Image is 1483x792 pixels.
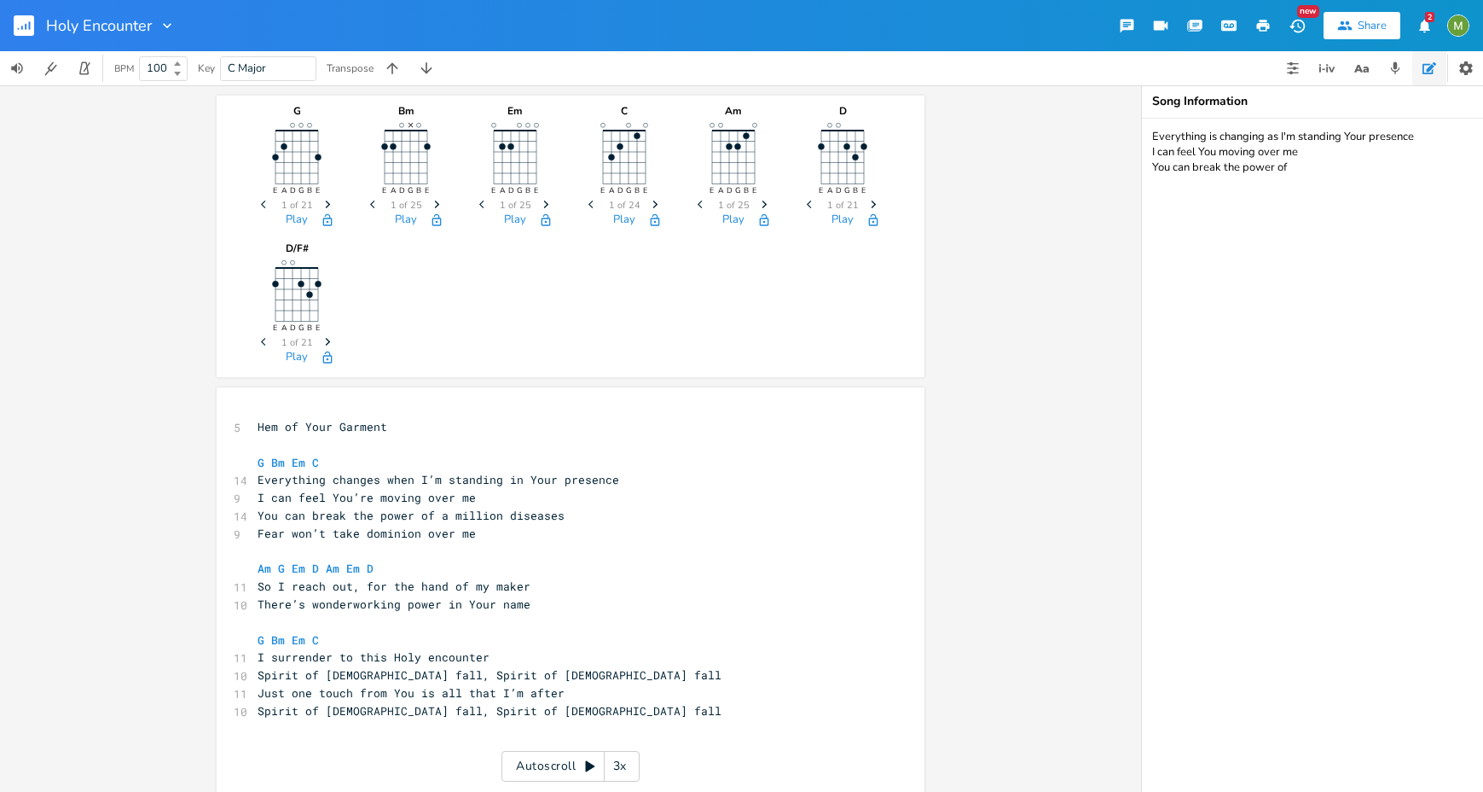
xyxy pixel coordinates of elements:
span: 1 of 21 [827,201,859,210]
text: G [298,323,304,333]
text: G [408,185,414,195]
span: There’s wonderworking power in Your name [258,597,530,612]
span: Spirit of [DEMOGRAPHIC_DATA] fall, Spirit of [DEMOGRAPHIC_DATA] fall [258,703,721,719]
text: B [525,185,530,195]
span: 1 of 25 [718,201,750,210]
text: A [500,185,506,195]
button: Play [395,213,417,228]
span: G [278,561,285,576]
text: D [727,185,733,195]
text: D [617,185,623,195]
text: A [827,185,833,195]
div: New [1297,5,1319,18]
button: Play [286,213,308,228]
text: A [391,185,397,195]
span: Fear won’t take dominion over me [258,526,503,541]
span: Spirit of [DEMOGRAPHIC_DATA] fall, Spirit of [DEMOGRAPHIC_DATA] fall [258,667,721,683]
span: 1 of 24 [609,201,640,210]
span: Holy Encounter [46,18,152,33]
span: G [258,455,264,470]
text: E [752,185,756,195]
span: You can break the power of a million diseases [258,508,565,523]
text: B [307,323,312,333]
span: Bm [271,632,285,648]
div: Am [691,106,776,116]
button: 2 [1407,10,1441,41]
div: Em [472,106,558,116]
text: E [382,185,386,195]
div: Transpose [327,63,374,73]
span: I surrender to this Holy encounter [258,649,490,665]
text: G [735,185,741,195]
text: A [281,185,287,195]
span: Em [292,455,305,470]
text: E [643,185,647,195]
text: B [853,185,858,195]
span: D [312,561,319,576]
text: B [416,185,421,195]
span: So I reach out, for the hand of my maker [258,579,530,594]
text: E [316,323,320,333]
span: I can feel You’re moving over me [258,490,476,505]
button: Play [504,213,526,228]
text: E [534,185,538,195]
div: 3x [605,751,635,782]
text: G [844,185,850,195]
text: D [290,323,296,333]
div: Autoscroll [501,751,640,782]
text: G [298,185,304,195]
text: A [609,185,615,195]
text: D [290,185,296,195]
text: D [508,185,514,195]
span: G [258,632,264,648]
text: E [491,185,495,195]
text: B [307,185,312,195]
span: C [312,632,319,648]
text: E [273,323,277,333]
text: E [861,185,866,195]
text: E [316,185,320,195]
div: G [254,106,339,116]
text: G [626,185,632,195]
text: G [517,185,523,195]
span: Everything changes when I’m standing in Your presence [258,472,619,487]
span: 1 of 21 [281,338,313,347]
span: 1 of 21 [281,201,313,210]
button: Play [831,213,854,228]
text: B [744,185,749,195]
text: E [425,185,429,195]
img: Mik Sivak [1447,15,1469,37]
text: E [710,185,714,195]
span: Em [292,561,305,576]
text: A [718,185,724,195]
span: Em [292,632,305,648]
textarea: Everything is changing as I'm standing Your presence I can feel You moving over me You can break ... [1142,119,1483,792]
text: D [399,185,405,195]
span: 1 of 25 [500,201,531,210]
div: Bm [363,106,449,116]
span: Em [346,561,360,576]
span: Hem of Your Garment [258,419,387,434]
div: C [582,106,667,116]
span: C [312,455,319,470]
div: D/F# [254,243,339,253]
span: C Major [228,61,266,76]
span: Just one touch from You is all that I’m after [258,685,565,701]
span: D [367,561,374,576]
button: Play [722,213,744,228]
text: E [273,185,277,195]
div: Share [1358,18,1387,33]
div: BPM [114,64,134,73]
text: B [634,185,640,195]
div: D [800,106,885,116]
text: A [281,323,287,333]
span: Bm [271,455,285,470]
text: D [836,185,842,195]
span: 1 of 25 [391,201,422,210]
button: Share [1324,12,1400,39]
text: E [819,185,823,195]
div: Song Information [1152,96,1473,108]
button: New [1280,10,1314,41]
span: Am [258,561,271,576]
button: Play [613,213,635,228]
